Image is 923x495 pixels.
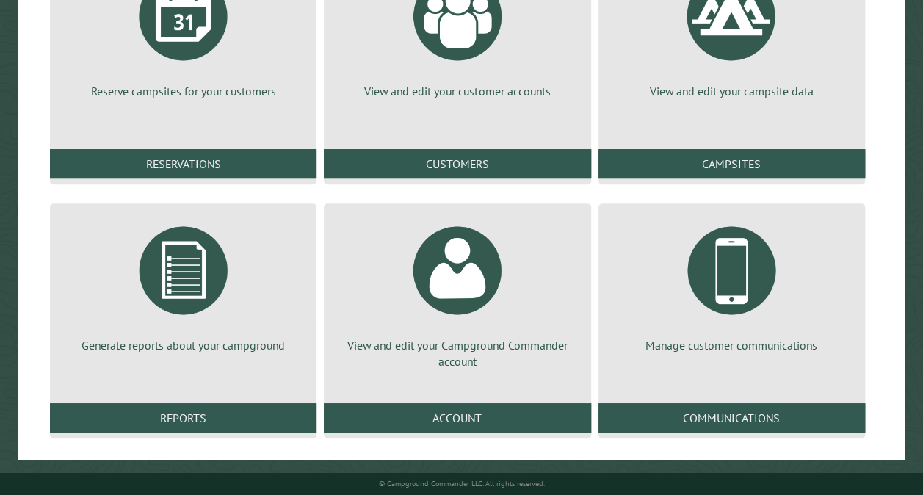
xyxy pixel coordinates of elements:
[68,337,299,353] p: Generate reports about your campground
[50,149,316,178] a: Reservations
[324,403,590,433] a: Account
[341,215,573,370] a: View and edit your Campground Commander account
[598,403,865,433] a: Communications
[598,149,865,178] a: Campsites
[324,149,590,178] a: Customers
[341,83,573,99] p: View and edit your customer accounts
[616,215,847,353] a: Manage customer communications
[341,337,573,370] p: View and edit your Campground Commander account
[616,337,847,353] p: Manage customer communications
[379,479,545,488] small: © Campground Commander LLC. All rights reserved.
[68,215,299,353] a: Generate reports about your campground
[616,83,847,99] p: View and edit your campsite data
[68,83,299,99] p: Reserve campsites for your customers
[50,403,316,433] a: Reports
